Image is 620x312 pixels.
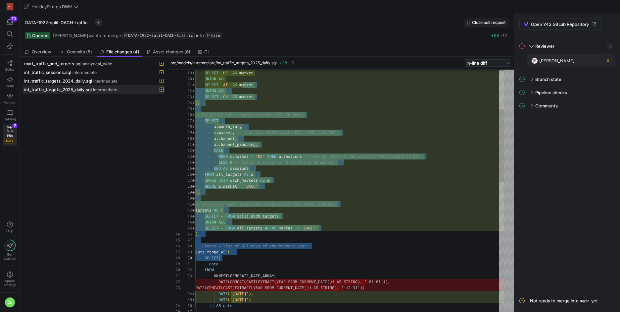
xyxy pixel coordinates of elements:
span: , [239,124,242,129]
span: UNION [205,88,216,94]
div: 30 [180,136,192,142]
span: CROSS [205,178,216,183]
span: UNION [205,219,216,225]
span: JOIN [218,178,228,183]
div: 52 [180,267,192,273]
span: all_targets [216,172,242,177]
span: SELECT [205,255,218,261]
span: PRs [7,134,13,138]
span: GENERATE_DATE_ARRAY [230,273,274,279]
div: 29 [180,130,192,136]
span: Editor [5,67,15,71]
div: 32 [180,148,192,154]
span: AS [232,94,237,99]
span: ALL [218,76,225,82]
div: 26 [180,112,192,118]
span: all_targets [237,225,262,231]
span: Code [6,84,14,88]
span: Pipeline checks [535,90,567,95]
span: = [251,154,253,159]
span: 'DACH' [302,225,316,231]
span: FROM [225,214,235,219]
span: HolidayPirates DWH [31,4,72,9]
div: Not ready to merge into yet [530,298,598,304]
span: Asset changes (6) [153,50,190,54]
span: AS [232,70,237,76]
span: intermediate [93,79,118,84]
span: +38 [279,60,287,65]
div: 20 [180,76,192,82]
div: 19 [180,70,192,76]
div: CL [5,297,15,308]
span: ) [195,190,198,195]
span: Reviewer [535,43,554,49]
span: Space settings [4,279,16,287]
span: -17 [501,33,507,38]
div: 40 [180,195,192,201]
span: File changes (4) [106,50,139,54]
div: 42 [180,207,192,213]
span: 'CH' [221,94,230,99]
span: , [232,130,235,135]
span: AS [232,82,237,88]
div: 14 [168,231,180,237]
span: SELECT [205,225,218,231]
span: , [235,136,237,141]
span: er markets [311,202,334,207]
span: market [218,130,232,135]
span: Commits (8) [67,50,92,54]
span: AS [221,249,225,255]
div: 37 [180,177,192,183]
div: 20 [168,267,180,273]
div: 24 [180,100,192,106]
span: a [214,142,216,147]
span: '[DATE]' [230,297,249,302]
div: 36 [180,171,192,177]
span: sessions [230,166,249,171]
span: ( [221,208,223,213]
span: -- assign a target of 0 to AT and CH market [235,160,334,165]
div: 33 [180,154,192,159]
div: 35 [180,165,192,171]
div: 44 [180,219,192,225]
span: intermediate [93,88,117,92]
span: -- Create a list of all days of the current year [195,243,307,249]
button: CL [3,295,17,309]
div: 48 [180,243,192,249]
span: 0 [230,160,232,165]
span: Open Y42 GitLab Repository [531,22,589,27]
span: AS [223,166,228,171]
span: ) [212,303,214,308]
span: a [251,172,253,177]
button: int_traffic_targets_2024_daily.sqlintermediate [23,77,165,85]
div: 16 [168,243,180,249]
span: -- Split the DACH targets into DE, AT, CH rows [195,112,302,117]
span: Close pull request [472,20,505,25]
div: 56 [180,303,192,309]
mat-expansion-panel-header: Reviewer [519,41,615,51]
span: DATE [218,297,228,302]
mat-expansion-panel-header: Branch state [519,74,615,85]
span: . [216,142,218,147]
button: Close pull request [464,19,508,27]
span: into [196,33,204,38]
span: a [214,124,216,129]
div: 31 [180,142,192,148]
span: Branch state [535,77,561,82]
div: 34 [180,159,192,165]
div: 21 [180,82,192,88]
a: Editor [3,57,17,74]
span: main [211,33,220,38]
span: THEN [267,154,276,159]
span: Help [6,229,14,233]
a: main [205,32,222,38]
span: ALL [218,88,225,94]
div: 38 [180,183,192,189]
span: . [232,154,235,159]
span: . [216,130,218,135]
span: Comments [535,103,558,108]
a: Code [3,74,17,91]
span: SELECT [205,214,218,219]
div: 2 [12,123,18,128]
button: 79 [3,16,17,28]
